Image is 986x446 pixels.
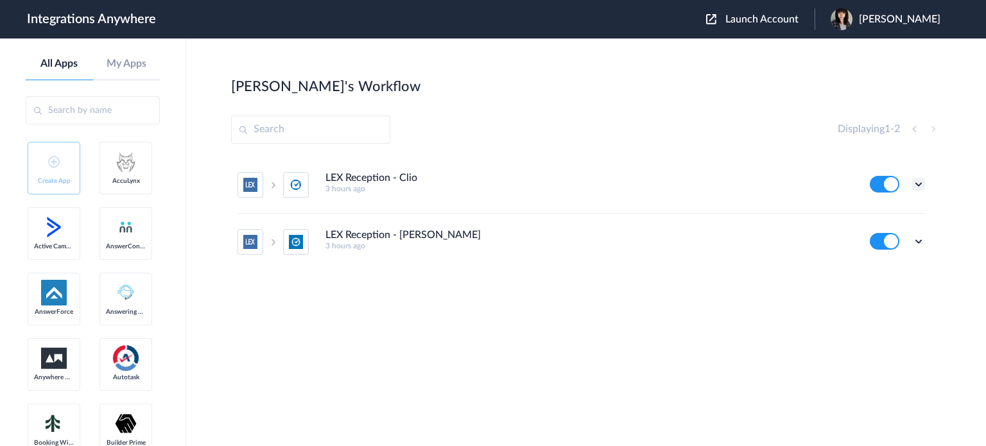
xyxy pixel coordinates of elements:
span: [PERSON_NAME] [859,13,940,26]
h2: [PERSON_NAME]'s Workflow [231,78,420,95]
img: builder-prime-logo.svg [113,411,139,436]
span: Create App [34,177,74,185]
img: acculynx-logo.svg [113,149,139,175]
span: AnswerConnect [106,243,146,250]
h4: LEX Reception - Clio [325,172,417,184]
span: 2 [894,124,900,134]
img: answerconnect-logo.svg [118,219,134,235]
span: Answering Service [106,308,146,316]
span: AnswerForce [34,308,74,316]
img: af-app-logo.svg [41,280,67,305]
span: AccuLynx [106,177,146,185]
a: All Apps [26,58,93,70]
span: Autotask [106,373,146,381]
a: My Apps [93,58,160,70]
img: Setmore_Logo.svg [41,412,67,435]
img: 01e336e8-4af8-4f49-ae6e-77b2ced63912.jpeg [831,8,852,30]
span: Anywhere Works [34,373,74,381]
h5: 3 hours ago [325,184,852,193]
input: Search by name [26,96,160,124]
img: aww.png [41,348,67,369]
h5: 3 hours ago [325,241,852,250]
img: active-campaign-logo.svg [41,214,67,240]
img: Answering_service.png [113,280,139,305]
img: autotask.png [113,345,139,371]
img: add-icon.svg [48,156,60,167]
img: launch-acct-icon.svg [706,14,716,24]
button: Launch Account [706,13,815,26]
h4: Displaying - [838,123,900,135]
span: Active Campaign [34,243,74,250]
input: Search [231,116,390,144]
span: 1 [885,124,890,134]
h4: LEX Reception - [PERSON_NAME] [325,229,481,241]
h1: Integrations Anywhere [27,12,156,27]
span: Launch Account [725,14,799,24]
